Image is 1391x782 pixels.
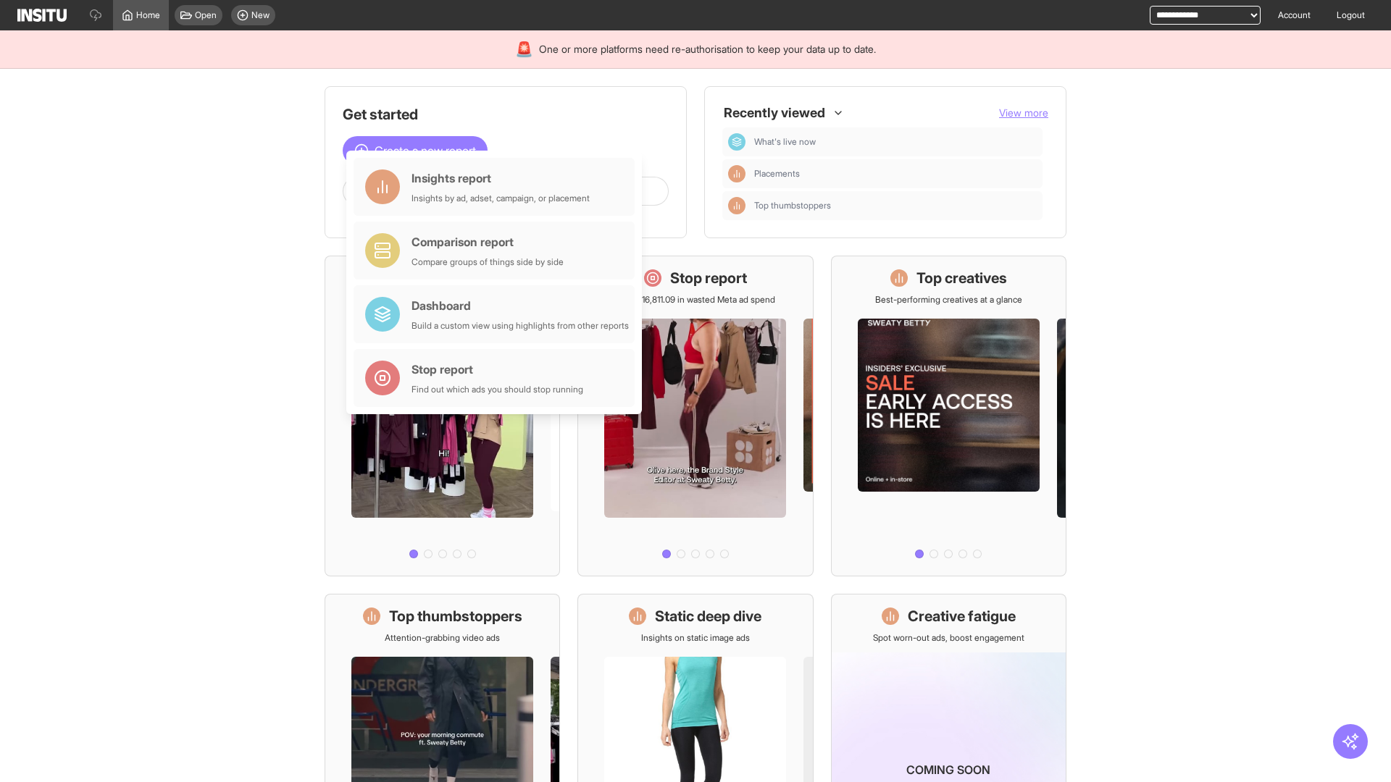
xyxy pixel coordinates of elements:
span: New [251,9,270,21]
div: Insights [728,197,745,214]
span: Placements [754,168,1037,180]
p: Insights on static image ads [641,632,750,644]
div: Insights report [412,169,590,187]
div: 🚨 [515,39,533,59]
a: What's live nowSee all active ads instantly [325,256,560,576]
h1: Top thumbstoppers [389,606,522,626]
div: Insights [728,165,745,182]
a: Top creativesBest-performing creatives at a glance [831,256,1066,576]
div: Find out which ads you should stop running [412,384,583,395]
a: Stop reportSave £16,811.09 in wasted Meta ad spend [577,256,813,576]
p: Best-performing creatives at a glance [875,294,1022,306]
span: View more [999,106,1048,119]
button: Create a new report [343,136,488,165]
span: One or more platforms need re-authorisation to keep your data up to date. [539,42,876,56]
div: Dashboard [728,133,745,151]
span: What's live now [754,136,816,148]
div: Insights by ad, adset, campaign, or placement [412,193,590,204]
span: What's live now [754,136,1037,148]
h1: Stop report [670,268,747,288]
span: Home [136,9,160,21]
div: Stop report [412,361,583,378]
h1: Static deep dive [655,606,761,626]
div: Compare groups of things side by side [412,256,564,268]
span: Placements [754,168,800,180]
div: Comparison report [412,233,564,251]
span: Open [195,9,217,21]
span: Create a new report [375,142,476,159]
div: Build a custom view using highlights from other reports [412,320,629,332]
span: Top thumbstoppers [754,200,1037,211]
h1: Top creatives [916,268,1007,288]
button: View more [999,106,1048,120]
h1: Get started [343,104,669,125]
div: Dashboard [412,297,629,314]
p: Attention-grabbing video ads [385,632,500,644]
img: Logo [17,9,67,22]
p: Save £16,811.09 in wasted Meta ad spend [616,294,775,306]
span: Top thumbstoppers [754,200,831,211]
